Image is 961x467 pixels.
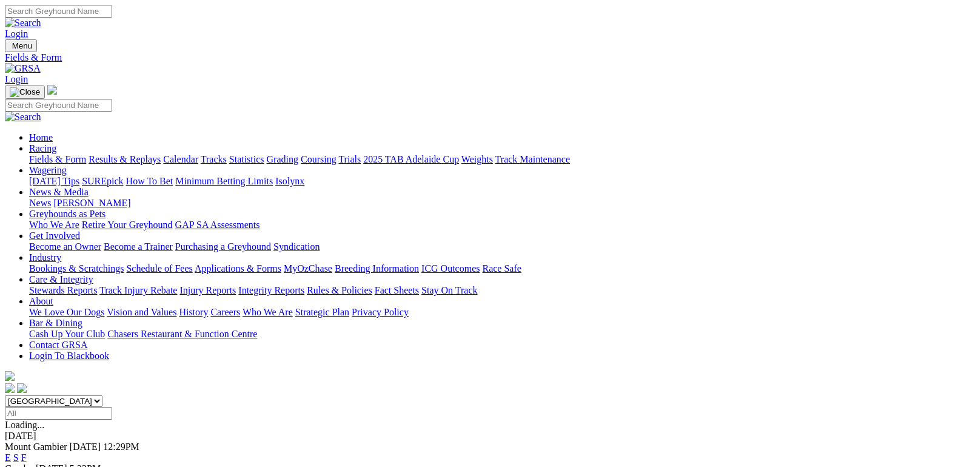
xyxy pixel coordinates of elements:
img: Search [5,112,41,123]
span: Mount Gambier [5,442,67,452]
a: Isolynx [275,176,304,186]
div: Greyhounds as Pets [29,220,956,230]
span: Menu [12,41,32,50]
a: Who We Are [243,307,293,317]
span: 12:29PM [103,442,139,452]
a: History [179,307,208,317]
a: Who We Are [29,220,79,230]
a: Race Safe [482,263,521,274]
div: News & Media [29,198,956,209]
a: Syndication [273,241,320,252]
a: Home [29,132,53,143]
div: [DATE] [5,431,956,442]
a: ICG Outcomes [421,263,480,274]
a: Grading [267,154,298,164]
div: Racing [29,154,956,165]
a: Fields & Form [5,52,956,63]
a: Retire Your Greyhound [82,220,173,230]
a: News & Media [29,187,89,197]
img: facebook.svg [5,383,15,393]
a: Login To Blackbook [29,351,109,361]
a: Become a Trainer [104,241,173,252]
a: Integrity Reports [238,285,304,295]
a: [DATE] Tips [29,176,79,186]
a: Minimum Betting Limits [175,176,273,186]
a: Become an Owner [29,241,101,252]
a: Purchasing a Greyhound [175,241,271,252]
input: Search [5,99,112,112]
img: Close [10,87,40,97]
a: How To Bet [126,176,173,186]
a: Login [5,29,28,39]
a: MyOzChase [284,263,332,274]
a: Stewards Reports [29,285,97,295]
a: Applications & Forms [195,263,281,274]
a: Bar & Dining [29,318,82,328]
a: E [5,452,11,463]
input: Search [5,5,112,18]
a: Vision and Values [107,307,176,317]
a: Greyhounds as Pets [29,209,105,219]
span: Loading... [5,420,44,430]
img: logo-grsa-white.png [5,371,15,381]
span: [DATE] [70,442,101,452]
a: News [29,198,51,208]
a: 2025 TAB Adelaide Cup [363,154,459,164]
a: Login [5,74,28,84]
a: Track Injury Rebate [99,285,177,295]
a: Breeding Information [335,263,419,274]
a: We Love Our Dogs [29,307,104,317]
a: Statistics [229,154,264,164]
input: Select date [5,407,112,420]
a: Trials [338,154,361,164]
img: GRSA [5,63,41,74]
a: Wagering [29,165,67,175]
div: About [29,307,956,318]
a: Privacy Policy [352,307,409,317]
a: Fact Sheets [375,285,419,295]
div: Care & Integrity [29,285,956,296]
a: S [13,452,19,463]
a: About [29,296,53,306]
div: Industry [29,263,956,274]
button: Toggle navigation [5,39,37,52]
a: [PERSON_NAME] [53,198,130,208]
a: Rules & Policies [307,285,372,295]
a: Industry [29,252,61,263]
a: Stay On Track [421,285,477,295]
a: Results & Replays [89,154,161,164]
a: Schedule of Fees [126,263,192,274]
a: F [21,452,27,463]
button: Toggle navigation [5,86,45,99]
div: Get Involved [29,241,956,252]
a: Care & Integrity [29,274,93,284]
a: Calendar [163,154,198,164]
img: twitter.svg [17,383,27,393]
img: Search [5,18,41,29]
a: Racing [29,143,56,153]
div: Wagering [29,176,956,187]
div: Bar & Dining [29,329,956,340]
a: Injury Reports [179,285,236,295]
a: Weights [461,154,493,164]
a: Cash Up Your Club [29,329,105,339]
a: Coursing [301,154,337,164]
a: Careers [210,307,240,317]
a: Get Involved [29,230,80,241]
a: Track Maintenance [495,154,570,164]
a: Tracks [201,154,227,164]
a: SUREpick [82,176,123,186]
a: Strategic Plan [295,307,349,317]
a: GAP SA Assessments [175,220,260,230]
a: Fields & Form [29,154,86,164]
img: logo-grsa-white.png [47,85,57,95]
a: Chasers Restaurant & Function Centre [107,329,257,339]
a: Contact GRSA [29,340,87,350]
a: Bookings & Scratchings [29,263,124,274]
